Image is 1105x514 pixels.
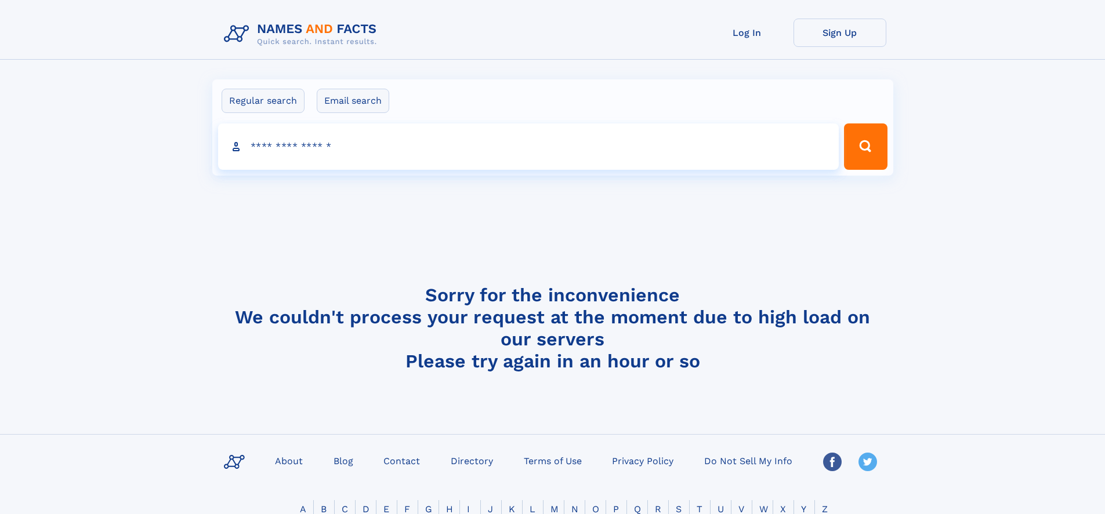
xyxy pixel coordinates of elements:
a: Log In [701,19,794,47]
a: Do Not Sell My Info [700,452,797,469]
a: Privacy Policy [607,452,678,469]
a: Contact [379,452,425,469]
img: Facebook [823,453,842,471]
input: search input [218,123,839,170]
a: Terms of Use [519,452,586,469]
a: Blog [329,452,358,469]
label: Email search [317,89,389,113]
img: Logo Names and Facts [219,19,386,50]
a: About [270,452,307,469]
label: Regular search [222,89,305,113]
img: Twitter [858,453,877,471]
a: Directory [446,452,498,469]
button: Search Button [844,123,887,170]
h4: Sorry for the inconvenience We couldn't process your request at the moment due to high load on ou... [219,284,886,372]
a: Sign Up [794,19,886,47]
